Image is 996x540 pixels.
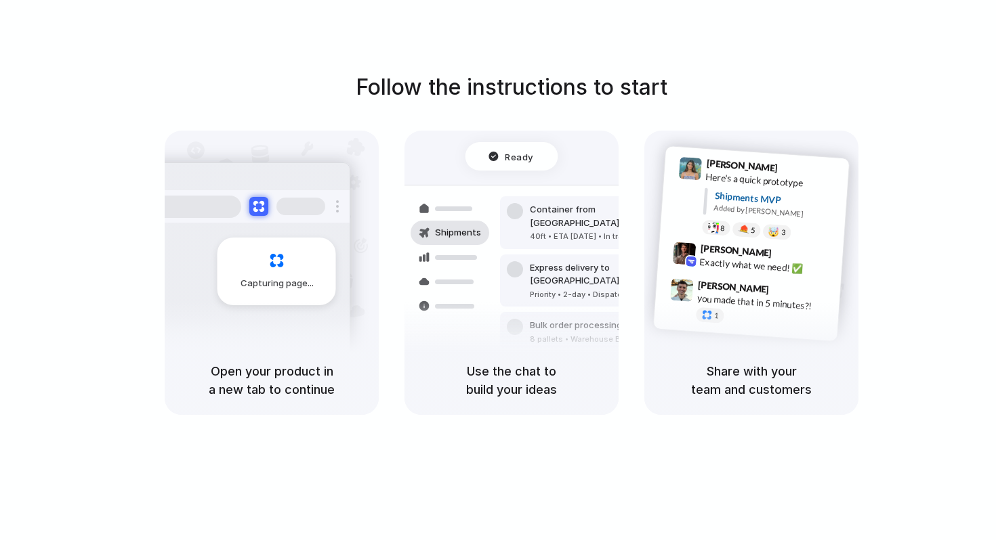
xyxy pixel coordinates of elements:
div: Shipments MVP [714,189,839,211]
div: Bulk order processing [530,319,656,332]
span: [PERSON_NAME] [698,277,770,297]
h5: Use the chat to build your ideas [421,362,602,399]
div: Container from [GEOGRAPHIC_DATA] [530,203,676,229]
span: 9:41 AM [782,162,810,179]
div: you made that in 5 minutes?! [697,291,832,314]
div: 🤯 [768,227,780,237]
div: Express delivery to [GEOGRAPHIC_DATA] [530,261,676,288]
span: Ready [505,150,534,163]
h1: Follow the instructions to start [356,71,667,104]
h5: Share with your team and customers [661,362,842,399]
div: Here's a quick prototype [705,170,841,193]
span: Shipments [435,226,481,240]
span: 3 [781,229,786,236]
div: 8 pallets • Warehouse B • Packed [530,334,656,345]
span: 9:47 AM [773,284,801,300]
span: [PERSON_NAME] [700,241,772,261]
span: Capturing page [241,277,316,290]
div: Priority • 2-day • Dispatched [530,289,676,300]
div: 40ft • ETA [DATE] • In transit [530,231,676,242]
div: Exactly what we need! ✅ [699,254,835,277]
span: [PERSON_NAME] [706,156,778,175]
div: Added by [PERSON_NAME] [713,202,838,222]
span: 8 [720,225,725,232]
span: 9:42 AM [776,247,804,263]
span: 1 [714,312,719,319]
h5: Open your product in a new tab to continue [181,362,362,399]
span: 5 [751,227,755,234]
